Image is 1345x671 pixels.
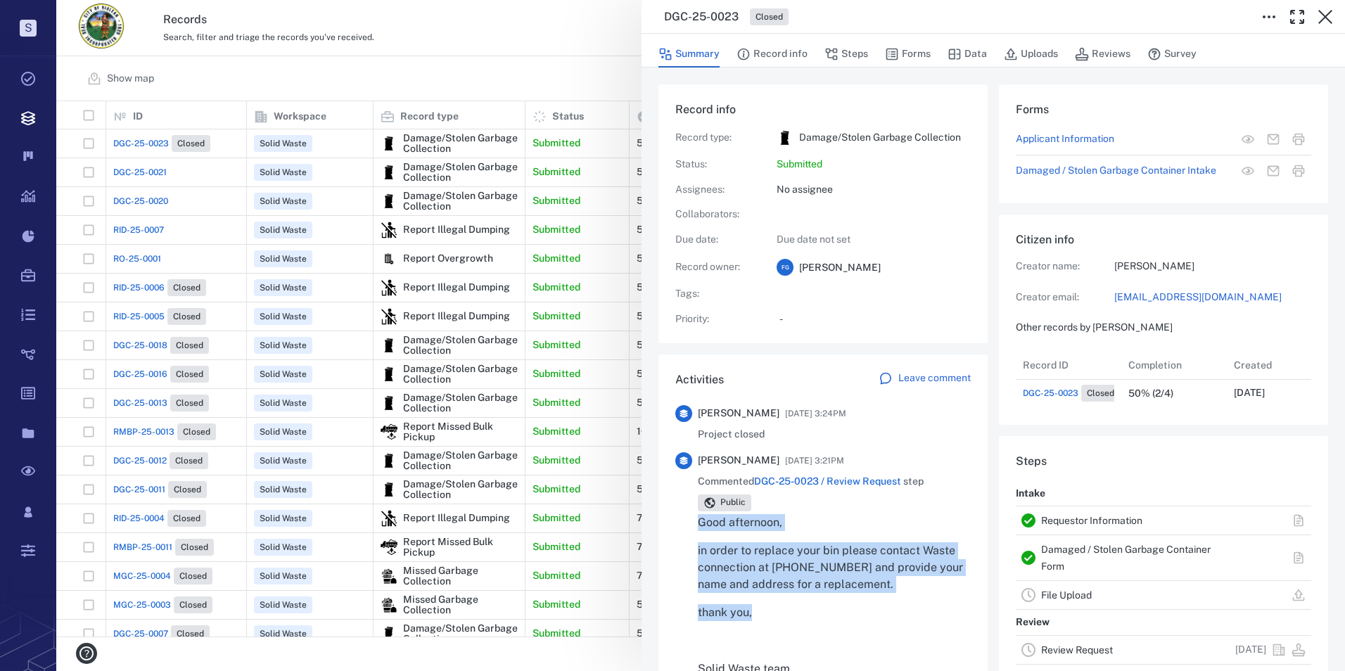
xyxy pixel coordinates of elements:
span: [PERSON_NAME] [698,407,779,421]
div: Record infoRecord type:icon Damage/Stolen Garbage CollectionDamage/Stolen Garbage CollectionStatu... [658,84,988,354]
p: Creator name: [1016,260,1114,274]
button: Reviews [1075,41,1130,68]
button: Print form [1286,127,1311,152]
a: File Upload [1041,589,1092,601]
a: DGC-25-0023Closed [1023,385,1120,402]
div: Completion [1128,345,1182,385]
button: Survey [1147,41,1197,68]
span: Commented step [698,475,924,489]
div: Citizen infoCreator name:[PERSON_NAME]Creator email:[EMAIL_ADDRESS][DOMAIN_NAME]Other records by ... [999,215,1328,436]
p: Other records by [PERSON_NAME] [1016,321,1311,335]
span: Closed [1084,388,1117,400]
img: icon Damage/Stolen Garbage Collection [777,129,793,146]
button: Steps [824,41,868,68]
h6: Activities [675,371,724,388]
div: Completion [1121,351,1227,379]
p: Priority : [675,312,760,326]
h3: DGC-25-0023 [664,8,739,25]
span: DGC-25-0023 [1023,387,1078,400]
p: No assignee [777,183,971,197]
div: Created [1227,351,1332,379]
span: [PERSON_NAME] [799,261,881,275]
span: [DATE] 3:21PM [785,452,844,469]
p: Submitted [777,158,971,172]
button: Data [948,41,987,68]
p: Intake [1016,481,1045,506]
p: Creator email: [1016,290,1114,305]
div: Damage/Stolen Garbage Collection [777,129,793,146]
button: Mail form [1261,127,1286,152]
p: Good afternoon, [698,514,971,531]
p: [DATE] [1234,386,1265,400]
button: Summary [658,41,720,68]
a: Requestor Information [1041,515,1142,526]
span: Public [718,497,748,509]
button: Forms [885,41,931,68]
a: Damaged / Stolen Garbage Container Intake [1016,164,1216,178]
span: Closed [753,11,786,23]
p: [PERSON_NAME] [1114,260,1311,274]
p: Record type : [675,131,760,145]
button: Close [1311,3,1339,31]
button: Mail form [1261,158,1286,184]
p: - [779,312,971,326]
p: Status : [675,158,760,172]
div: Created [1234,345,1272,385]
p: Leave comment [898,371,971,385]
p: [DATE] [1235,643,1266,657]
p: Record owner : [675,260,760,274]
a: Applicant Information [1016,132,1114,146]
button: Print form [1286,158,1311,184]
div: Record ID [1016,351,1121,379]
div: Record ID [1023,345,1069,385]
h6: Citizen info [1016,231,1311,248]
p: Assignees : [675,183,760,197]
p: Due date : [675,233,760,247]
a: Leave comment [879,371,971,388]
button: Toggle to Edit Boxes [1255,3,1283,31]
h6: Record info [675,101,971,118]
span: Help [32,10,60,23]
span: [PERSON_NAME] [698,454,779,468]
a: Review Request [1041,644,1113,656]
p: Tags : [675,287,760,301]
h6: Steps [1016,453,1311,470]
p: in order to replace your bin please contact Waste connection at [PHONE_NUMBER] and provide your n... [698,542,971,593]
a: Damaged / Stolen Garbage Container Form [1041,544,1211,572]
p: Collaborators : [675,207,760,222]
p: Due date not set [777,233,971,247]
span: [DATE] 3:24PM [785,405,846,422]
p: Damage/Stolen Garbage Collection [799,131,961,145]
button: Toggle Fullscreen [1283,3,1311,31]
p: S [20,20,37,37]
a: DGC-25-0023 / Review Request [754,475,901,487]
button: View form in the step [1235,158,1261,184]
div: FormsApplicant InformationView form in the stepMail formPrint formDamaged / Stolen Garbage Contai... [999,84,1328,215]
button: View form in the step [1235,127,1261,152]
button: Uploads [1004,41,1058,68]
p: Review [1016,610,1050,635]
span: Project closed [698,428,765,442]
div: 50% (2/4) [1128,388,1173,399]
a: [EMAIL_ADDRESS][DOMAIN_NAME] [1114,290,1311,305]
h6: Forms [1016,101,1311,118]
p: thank you, [698,604,971,621]
div: F G [777,259,793,276]
button: Record info [737,41,808,68]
